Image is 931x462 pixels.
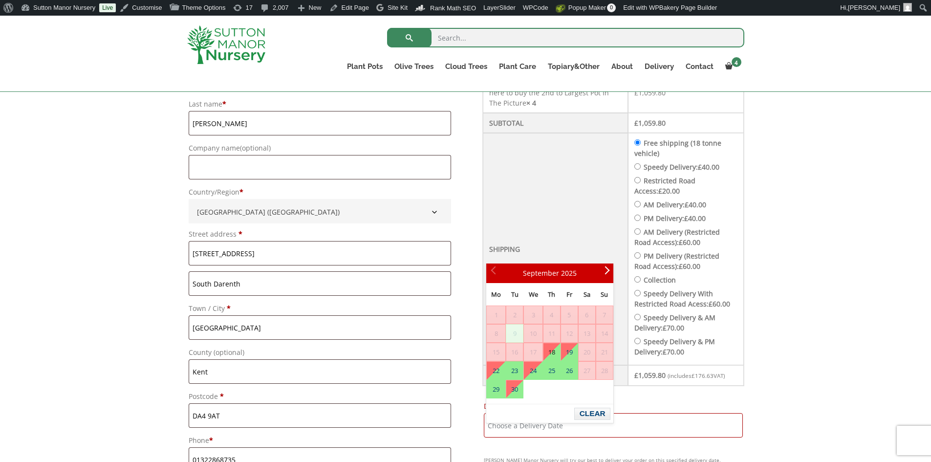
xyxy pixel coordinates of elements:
input: Search... [387,28,744,47]
bdi: 1,059.80 [634,371,666,380]
button: Clear [574,408,610,420]
a: Cloud Trees [439,60,493,73]
span: 4 [543,306,560,324]
span: Next [601,269,609,277]
a: Plant Care [493,60,542,73]
bdi: 70.00 [663,347,684,356]
span: 10 [524,325,542,342]
a: Contact [680,60,719,73]
bdi: 20.00 [658,186,680,196]
a: Delivery [639,60,680,73]
span: 1 [487,306,505,324]
span: Site Kit [388,4,408,11]
span: (optional) [214,348,244,357]
a: Live [99,3,116,12]
span: £ [634,371,638,380]
span: £ [684,214,688,223]
a: About [606,60,639,73]
td: Available Deliveries59 [523,361,542,380]
input: Choose a Delivery Date [484,413,743,438]
bdi: 1,059.80 [634,88,666,97]
th: Shipping [483,133,628,365]
span: 15 [487,343,505,361]
label: Speedy Delivery & AM Delivery: [634,313,715,332]
label: Speedy Delivery & PM Delivery: [634,337,715,356]
a: 29 [487,380,505,398]
span: United Kingdom (UK) [194,204,447,220]
a: 23 [506,362,523,379]
a: 4 [719,60,744,73]
label: PM Delivery: [644,214,706,223]
label: Company name [189,141,452,155]
bdi: 60.00 [679,262,700,271]
span: 11 [543,325,560,342]
td: Available Deliveries48 [543,343,561,361]
label: Speedy Delivery: [644,162,719,172]
span: Saturday [584,290,590,299]
label: Delivery Date [484,399,743,413]
span: 7 [596,306,613,324]
a: 24 [524,362,542,379]
span: £ [685,200,689,209]
span: Rank Math SEO [430,4,476,12]
td: Available Deliveries59 [486,361,506,380]
label: Free shipping (18 tonne vehicle) [634,138,721,158]
span: Thursday [548,290,555,299]
td: Available Deliveries60 [486,380,506,398]
a: Olive Trees [389,60,439,73]
label: County [189,346,452,359]
span: Monday [491,290,501,299]
td: Available Deliveries60 [543,361,561,380]
span: 14 [596,325,613,342]
span: September [523,268,559,278]
a: 30 [506,380,523,398]
span: £ [709,299,713,308]
a: 22 [487,362,505,379]
a: Plant Pots [341,60,389,73]
span: 4 [732,57,741,67]
span: [PERSON_NAME] [848,4,900,11]
span: Tuesday [511,290,519,299]
a: Prev [486,265,503,282]
label: AM Delivery (Restricted Road Access): [634,227,720,247]
span: £ [634,118,638,128]
span: 0 [607,3,616,12]
span: 2 [506,306,523,324]
span: 3 [524,306,542,324]
span: £ [698,162,702,172]
span: 21 [596,343,613,361]
span: 28 [596,362,613,379]
label: Postcode [189,390,452,403]
span: £ [663,323,667,332]
span: Prev [491,269,498,277]
span: 8 [487,325,505,342]
label: Town / City [189,302,452,315]
span: £ [679,238,683,247]
th: Subtotal [483,113,628,133]
strong: × 4 [526,98,536,108]
span: £ [692,372,695,379]
td: Available Deliveries56 [561,343,578,361]
span: 16 [506,343,523,361]
a: 18 [543,343,560,361]
span: 17 [524,343,542,361]
span: Wednesday [529,290,538,299]
span: £ [663,347,667,356]
img: logo [187,25,265,64]
a: 26 [561,362,578,379]
a: 25 [543,362,560,379]
a: Topiary&Other [542,60,606,73]
bdi: 60.00 [679,238,700,247]
td: Available Deliveries60 [561,361,578,380]
span: Country/Region [189,199,452,223]
span: Friday [566,290,572,299]
bdi: 40.00 [685,200,706,209]
span: 2025 [561,268,577,278]
span: 176.63 [692,372,714,379]
bdi: 60.00 [709,299,730,308]
span: 9 [506,325,523,342]
span: 27 [579,362,595,379]
span: Sunday [601,290,608,299]
bdi: 40.00 [684,214,706,223]
span: £ [679,262,683,271]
